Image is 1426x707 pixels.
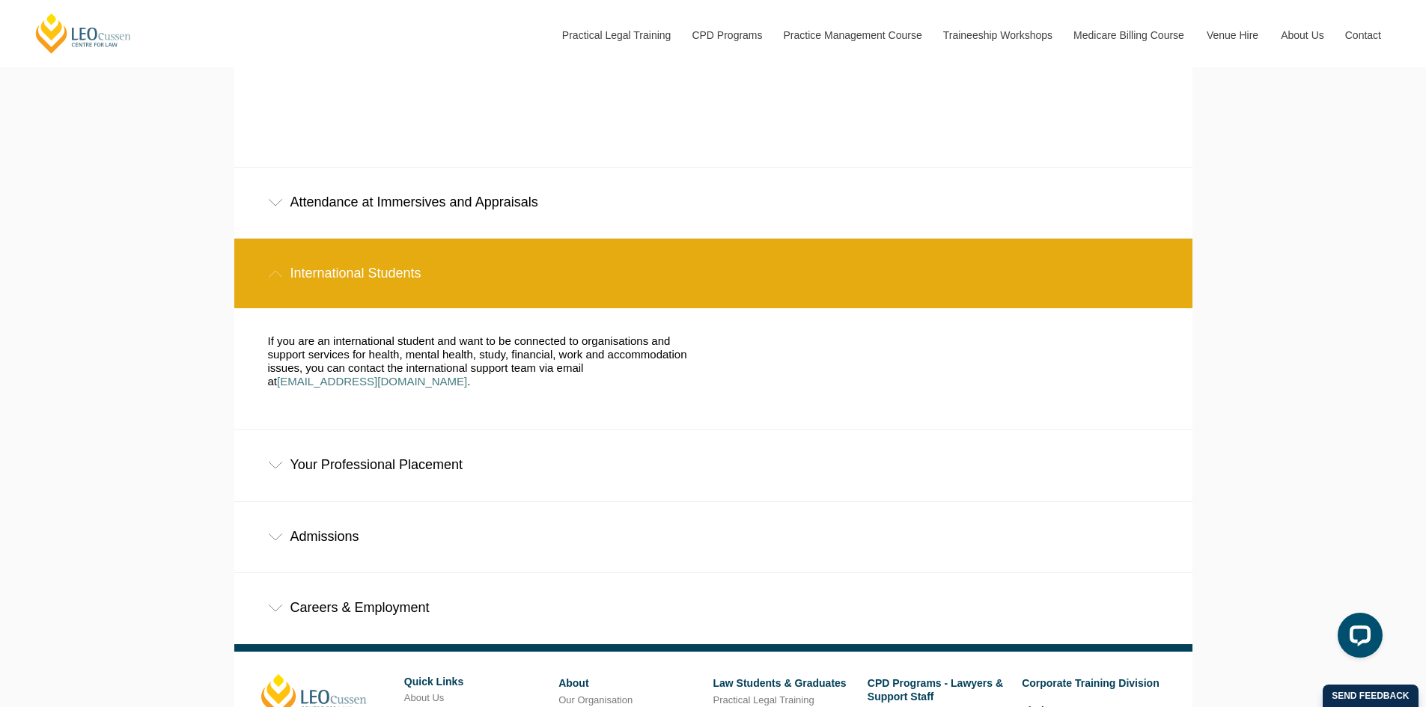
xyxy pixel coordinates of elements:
[551,3,681,67] a: Practical Legal Training
[404,692,444,703] a: About Us
[1195,3,1270,67] a: Venue Hire
[404,676,547,688] h6: Quick Links
[1270,3,1334,67] a: About Us
[558,694,633,706] a: Our Organisation
[932,3,1062,67] a: Traineeship Workshops
[1062,3,1195,67] a: Medicare Billing Course
[558,677,588,689] a: About
[713,677,846,689] a: Law Students & Graduates
[234,573,1192,643] div: Careers & Employment
[234,168,1192,237] div: Attendance at Immersives and Appraisals
[234,430,1192,500] div: Your Professional Placement
[713,694,814,706] a: Practical Legal Training
[234,502,1192,572] div: Admissions
[773,3,932,67] a: Practice Management Course
[34,12,133,55] a: [PERSON_NAME] Centre for Law
[868,677,1003,703] a: CPD Programs - Lawyers & Support Staff
[234,239,1192,308] div: International Students
[277,375,467,388] a: [EMAIL_ADDRESS][DOMAIN_NAME]
[1326,607,1389,670] iframe: LiveChat chat widget
[680,3,772,67] a: CPD Programs
[1022,677,1160,689] a: Corporate Training Division
[1334,3,1392,67] a: Contact
[268,334,691,388] p: If you are an international student and want to be connected to organisations and support service...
